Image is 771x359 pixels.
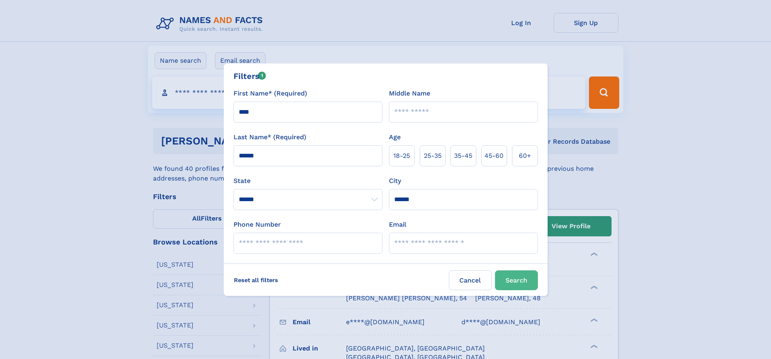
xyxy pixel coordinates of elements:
[389,89,430,98] label: Middle Name
[389,132,401,142] label: Age
[454,151,472,161] span: 35‑45
[484,151,503,161] span: 45‑60
[234,89,307,98] label: First Name* (Required)
[234,220,281,229] label: Phone Number
[495,270,538,290] button: Search
[234,132,306,142] label: Last Name* (Required)
[449,270,492,290] label: Cancel
[424,151,442,161] span: 25‑35
[229,270,283,290] label: Reset all filters
[389,220,406,229] label: Email
[234,70,266,82] div: Filters
[389,176,401,186] label: City
[393,151,410,161] span: 18‑25
[519,151,531,161] span: 60+
[234,176,382,186] label: State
